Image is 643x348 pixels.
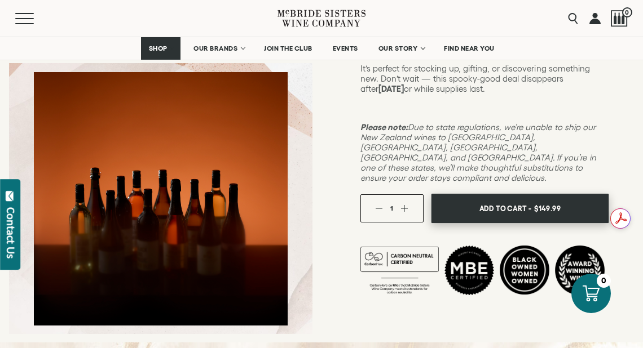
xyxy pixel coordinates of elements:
[479,200,531,217] span: Add To Cart -
[444,44,495,52] span: FIND NEAR YOU
[390,204,393,212] span: 1
[360,64,605,94] p: It’s perfect for stocking up, gifting, or discovering something new. Don’t wait — this spooky-goo...
[622,7,632,17] span: 0
[360,122,596,182] em: Due to state regulations, we’re unable to ship our New Zealand wines to [GEOGRAPHIC_DATA], [GEOGR...
[378,44,418,52] span: OUR STORY
[141,37,180,60] a: SHOP
[371,37,431,60] a: OUR STORY
[193,44,237,52] span: OUR BRANDS
[5,207,16,258] div: Contact Us
[148,44,168,52] span: SHOP
[186,37,251,60] a: OUR BRANDS
[597,274,611,288] div: 0
[378,84,404,93] strong: [DATE]
[15,13,56,24] button: Mobile Menu Trigger
[257,37,320,60] a: JOIN THE CLUB
[264,44,312,52] span: JOIN THE CLUB
[437,37,502,60] a: FIND NEAR YOU
[360,122,408,132] strong: Please note:
[325,37,365,60] a: EVENTS
[431,194,609,224] button: Add To Cart - $149.99
[333,44,358,52] span: EVENTS
[534,200,561,217] span: $149.99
